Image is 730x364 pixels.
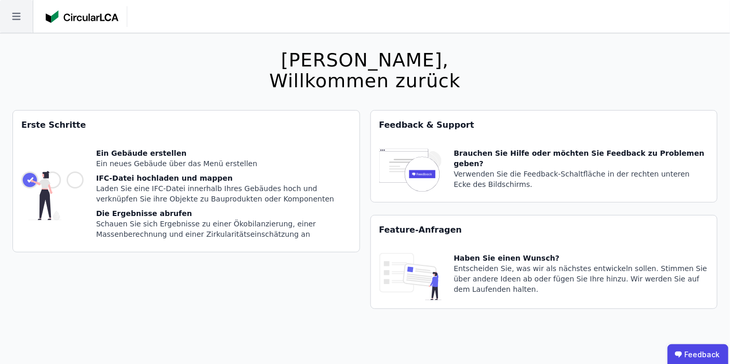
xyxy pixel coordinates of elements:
div: Haben Sie einen Wunsch? [454,253,709,263]
div: Schauen Sie sich Ergebnisse zu einer Ökobilanzierung, einer Massenberechnung und einer Zirkularit... [96,219,351,239]
img: feedback-icon-HCTs5lye.svg [379,148,442,194]
img: Concular [46,10,118,23]
div: Ein Gebäude erstellen [96,148,351,158]
div: Willkommen zurück [269,71,460,91]
img: feature_request_tile-UiXE1qGU.svg [379,253,442,300]
div: Die Ergebnisse abrufen [96,208,351,219]
div: Brauchen Sie Hilfe oder möchten Sie Feedback zu Problemen geben? [454,148,709,169]
div: Feedback & Support [371,111,718,140]
div: Ein neues Gebäude über das Menü erstellen [96,158,351,169]
div: Laden Sie eine IFC-Datei innerhalb Ihres Gebäudes hoch und verknüpfen Sie ihre Objekte zu Bauprod... [96,183,351,204]
div: IFC-Datei hochladen und mappen [96,173,351,183]
div: Verwenden Sie die Feedback-Schaltfläche in der rechten unteren Ecke des Bildschirms. [454,169,709,190]
div: Feature-Anfragen [371,215,718,245]
div: Erste Schritte [13,111,360,140]
img: getting_started_tile-DrF_GRSv.svg [21,148,84,244]
div: Entscheiden Sie, was wir als nächstes entwickeln sollen. Stimmen Sie über andere Ideen ab oder fü... [454,263,709,294]
div: [PERSON_NAME], [269,50,460,71]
